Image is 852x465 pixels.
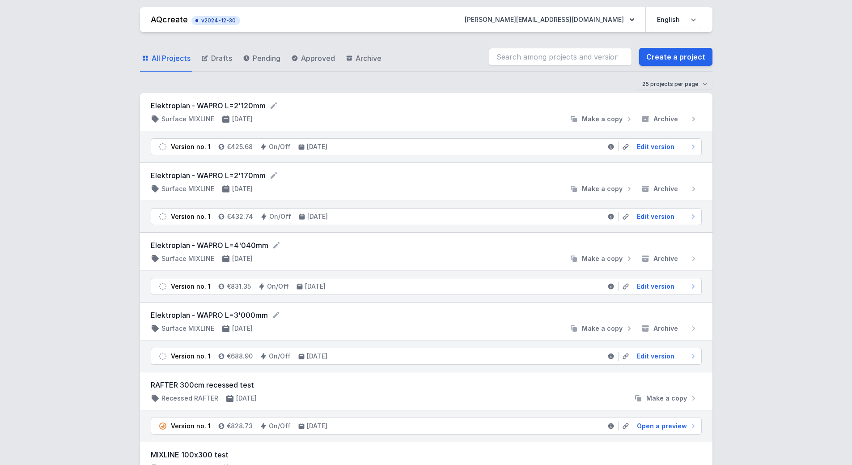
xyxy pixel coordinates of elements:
[653,254,678,263] span: Archive
[151,100,702,111] form: Elektroplan - WAPRO L=2'120mm
[566,115,637,124] button: Make a copy
[232,115,253,124] h4: [DATE]
[637,352,674,361] span: Edit version
[171,212,211,221] div: Version no. 1
[653,184,678,193] span: Archive
[269,422,291,431] h4: On/Off
[582,254,623,263] span: Make a copy
[269,142,291,151] h4: On/Off
[272,241,281,250] button: Rename project
[151,449,702,460] h3: MIXLINE 100x300 test
[161,324,214,333] h4: Surface MIXLINE
[171,282,211,291] div: Version no. 1
[236,394,257,403] h4: [DATE]
[566,324,637,333] button: Make a copy
[633,142,698,151] a: Edit version
[307,352,327,361] h4: [DATE]
[151,170,702,181] form: Elektroplan - WAPRO L=2'170mm
[301,53,335,64] span: Approved
[344,46,383,72] a: Archive
[227,422,253,431] h4: €828.73
[232,184,253,193] h4: [DATE]
[232,254,253,263] h4: [DATE]
[637,282,674,291] span: Edit version
[171,142,211,151] div: Version no. 1
[253,53,280,64] span: Pending
[196,17,236,24] span: v2024-12-30
[232,324,253,333] h4: [DATE]
[653,324,678,333] span: Archive
[171,352,211,361] div: Version no. 1
[152,53,191,64] span: All Projects
[151,310,702,320] form: Elektroplan - WAPRO L=3'000mm
[227,282,251,291] h4: €831.35
[582,184,623,193] span: Make a copy
[269,171,278,180] button: Rename project
[171,422,211,431] div: Version no. 1
[307,422,327,431] h4: [DATE]
[637,254,702,263] button: Archive
[151,380,702,390] h3: RAFTER 300cm recessed test
[140,46,192,72] a: All Projects
[158,352,167,361] img: draft.svg
[271,311,280,320] button: Rename project
[241,46,282,72] a: Pending
[199,46,234,72] a: Drafts
[161,394,218,403] h4: Recessed RAFTER
[639,48,712,66] a: Create a project
[151,240,702,251] form: Elektroplan - WAPRO L=4'040mm
[269,352,291,361] h4: On/Off
[158,142,167,151] img: draft.svg
[227,212,253,221] h4: €432.74
[582,324,623,333] span: Make a copy
[227,142,253,151] h4: €425.68
[637,422,687,431] span: Open a preview
[653,115,678,124] span: Archive
[637,212,674,221] span: Edit version
[646,394,687,403] span: Make a copy
[489,48,632,66] input: Search among projects and versions...
[652,12,702,28] select: Choose language
[637,324,702,333] button: Archive
[289,46,337,72] a: Approved
[269,101,278,110] button: Rename project
[637,184,702,193] button: Archive
[633,352,698,361] a: Edit version
[633,212,698,221] a: Edit version
[151,15,188,24] a: AQcreate
[458,12,642,28] button: [PERSON_NAME][EMAIL_ADDRESS][DOMAIN_NAME]
[637,142,674,151] span: Edit version
[566,184,637,193] button: Make a copy
[633,422,698,431] a: Open a preview
[161,184,214,193] h4: Surface MIXLINE
[161,254,214,263] h4: Surface MIXLINE
[269,212,291,221] h4: On/Off
[158,212,167,221] img: draft.svg
[356,53,381,64] span: Archive
[161,115,214,124] h4: Surface MIXLINE
[307,212,328,221] h4: [DATE]
[211,53,232,64] span: Drafts
[582,115,623,124] span: Make a copy
[307,142,327,151] h4: [DATE]
[158,422,167,431] img: pending.svg
[305,282,326,291] h4: [DATE]
[227,352,253,361] h4: €688.90
[566,254,637,263] button: Make a copy
[637,115,702,124] button: Archive
[633,282,698,291] a: Edit version
[267,282,289,291] h4: On/Off
[630,394,702,403] button: Make a copy
[191,14,240,25] button: v2024-12-30
[158,282,167,291] img: draft.svg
